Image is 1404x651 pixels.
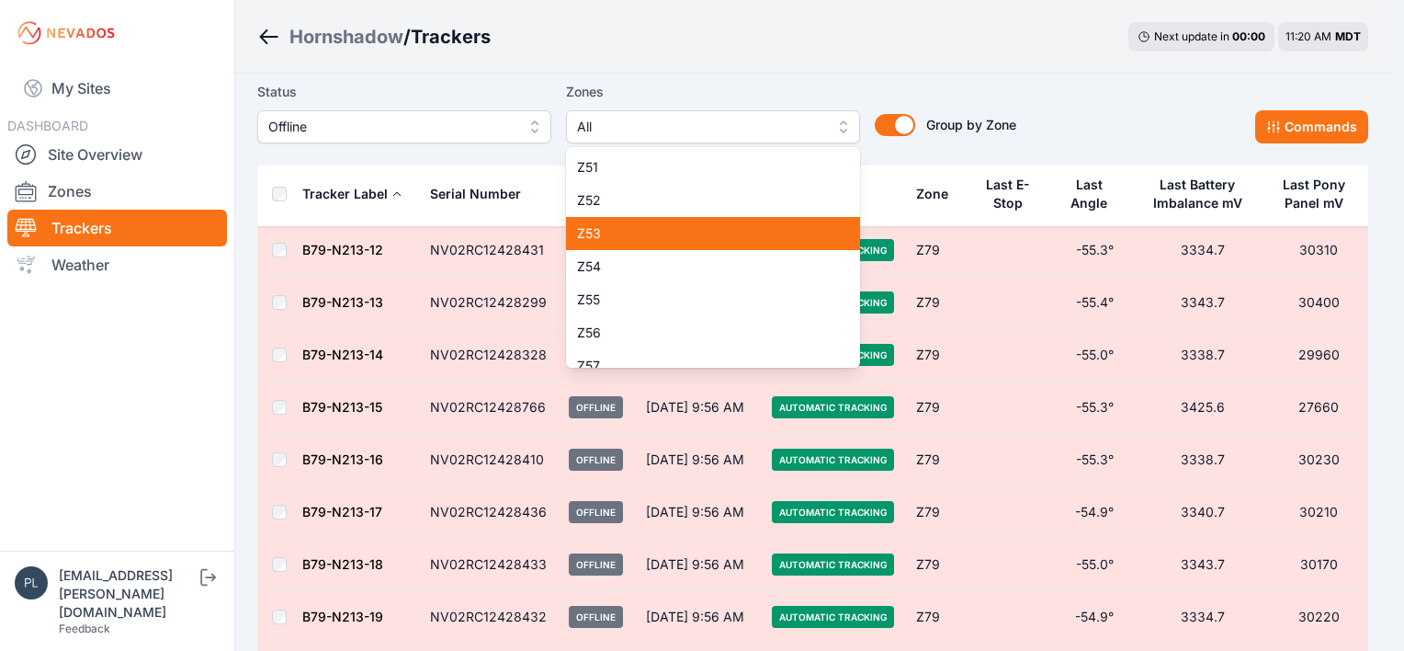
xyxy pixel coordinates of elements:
[577,257,827,276] span: Z54
[577,357,827,375] span: Z57
[566,147,860,368] div: All
[577,324,827,342] span: Z56
[577,158,827,177] span: Z51
[566,110,860,143] button: All
[577,291,827,309] span: Z55
[577,116,823,138] span: All
[577,224,827,243] span: Z53
[577,191,827,210] span: Z52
